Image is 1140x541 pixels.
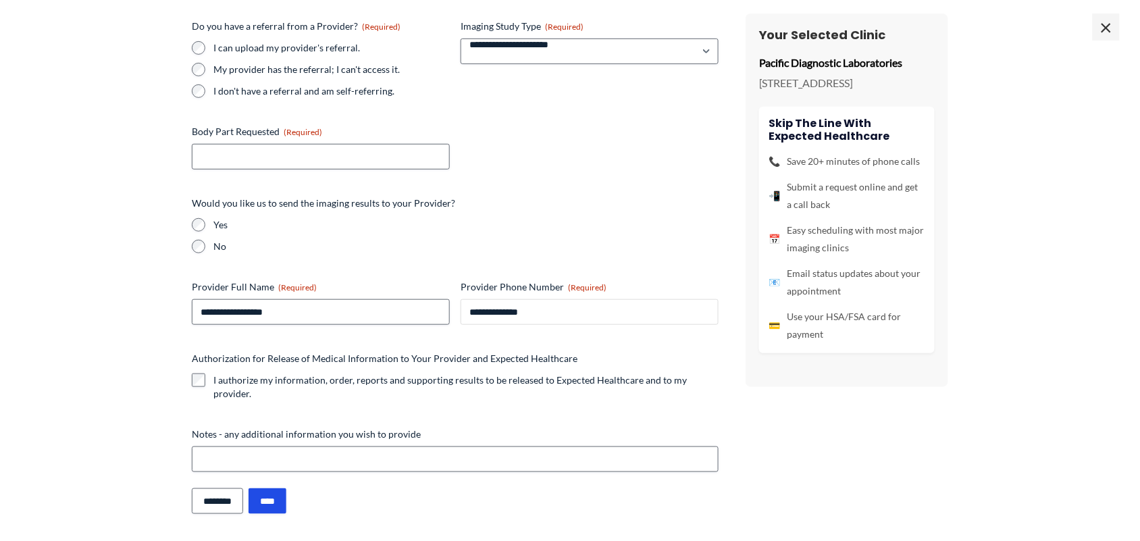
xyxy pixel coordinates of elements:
[769,230,781,248] span: 📅
[362,22,400,32] span: (Required)
[192,352,577,365] legend: Authorization for Release of Medical Information to Your Provider and Expected Healthcare
[192,197,455,210] legend: Would you like us to send the imaging results to your Provider?
[1093,14,1120,41] span: ×
[769,178,925,213] li: Submit a request online and get a call back
[278,282,317,292] span: (Required)
[769,153,781,170] span: 📞
[568,282,606,292] span: (Required)
[192,280,450,294] label: Provider Full Name
[213,84,450,98] label: I don't have a referral and am self-referring.
[545,22,584,32] span: (Required)
[759,53,935,73] p: Pacific Diagnostic Laboratories
[461,20,719,33] label: Imaging Study Type
[213,240,719,253] label: No
[213,63,450,76] label: My provider has the referral; I can't access it.
[769,222,925,257] li: Easy scheduling with most major imaging clinics
[769,265,925,300] li: Email status updates about your appointment
[213,41,450,55] label: I can upload my provider's referral.
[213,218,719,232] label: Yes
[192,428,719,441] label: Notes - any additional information you wish to provide
[213,373,719,401] label: I authorize my information, order, reports and supporting results to be released to Expected Heal...
[284,127,322,137] span: (Required)
[769,187,781,205] span: 📲
[769,274,781,291] span: 📧
[759,27,935,43] h3: Your Selected Clinic
[192,125,450,138] label: Body Part Requested
[769,117,925,143] h4: Skip the line with Expected Healthcare
[769,308,925,343] li: Use your HSA/FSA card for payment
[769,153,925,170] li: Save 20+ minutes of phone calls
[769,317,781,334] span: 💳
[759,73,935,93] p: [STREET_ADDRESS]
[192,20,400,33] legend: Do you have a referral from a Provider?
[461,280,719,294] label: Provider Phone Number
